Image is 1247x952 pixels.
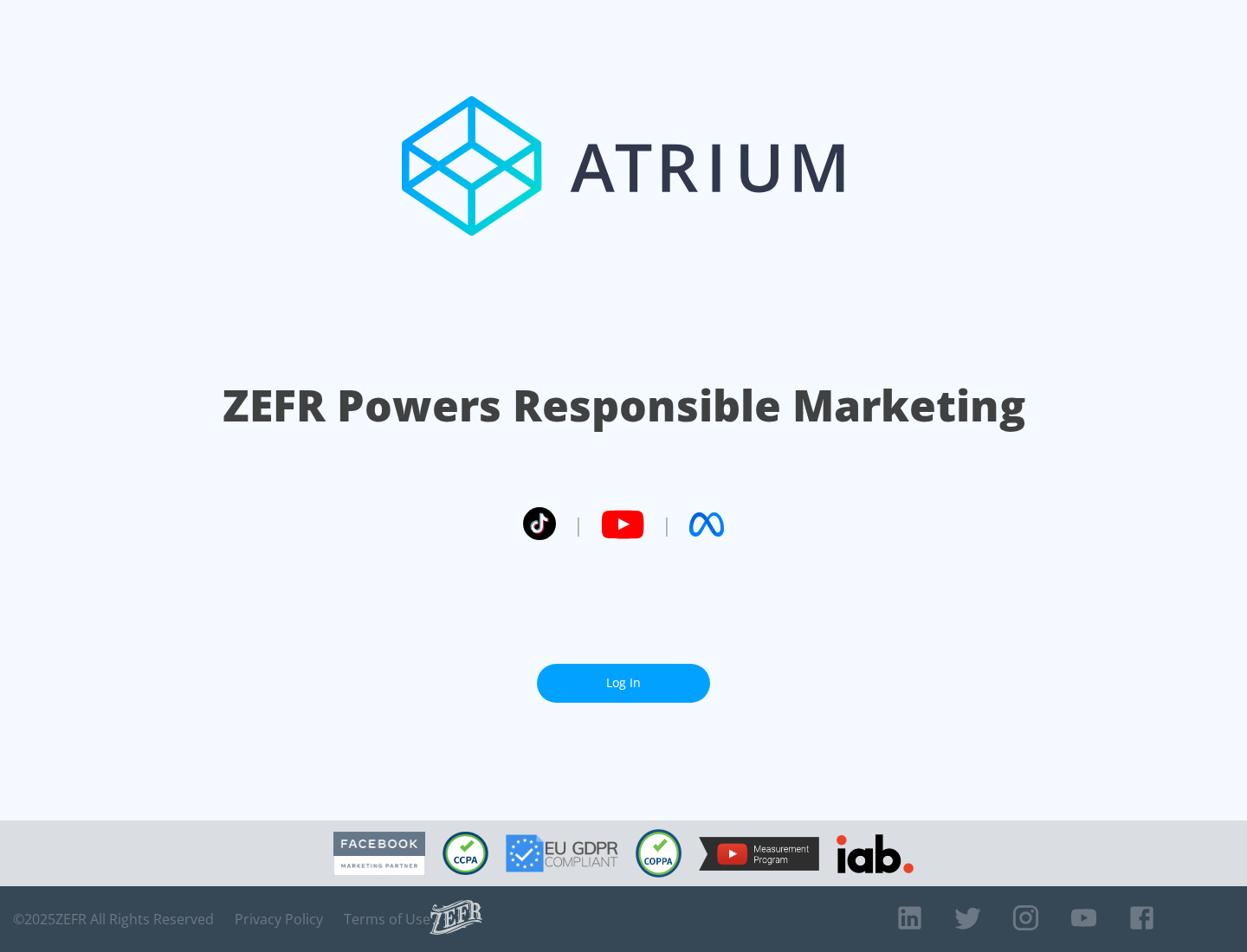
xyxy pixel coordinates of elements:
span: | [662,511,672,537]
a: Terms of Use [344,910,430,928]
img: COPPA Compliant [636,829,682,878]
img: GDPR Compliant [506,834,618,872]
span: | [573,511,584,537]
h1: ZEFR Powers Responsible Marketing [223,376,1025,435]
img: YouTube Measurement Program [699,837,819,871]
img: IAB [837,834,914,873]
a: Log In [537,664,710,703]
img: Facebook Marketing Partner [333,832,425,876]
span: © 2025 ZEFR All Rights Reserved [13,910,214,928]
a: Privacy Policy [235,910,323,928]
img: CCPA Compliant [443,832,488,875]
